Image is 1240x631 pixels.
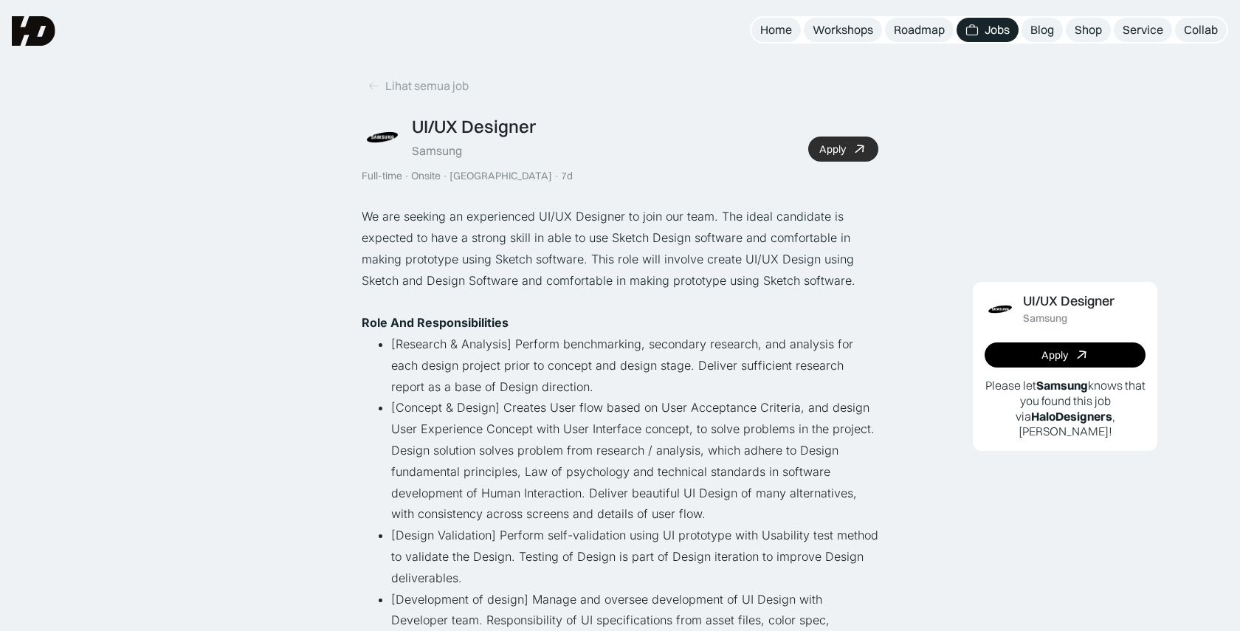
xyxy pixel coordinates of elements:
[985,294,1016,325] img: Job Image
[885,18,954,42] a: Roadmap
[813,22,873,38] div: Workshops
[985,22,1010,38] div: Jobs
[1023,312,1067,325] div: Samsung
[1184,22,1218,38] div: Collab
[1022,18,1063,42] a: Blog
[362,291,878,312] p: ‍
[362,315,509,330] strong: Role And Responsibilities
[362,117,403,158] img: Job Image
[985,378,1146,439] p: Please let knows that you found this job via , [PERSON_NAME]!
[1031,409,1112,424] b: HaloDesigners
[411,170,441,182] div: Onsite
[751,18,801,42] a: Home
[561,170,573,182] div: 7d
[760,22,792,38] div: Home
[819,143,846,156] div: Apply
[442,170,448,182] div: ·
[1123,22,1163,38] div: Service
[1023,294,1115,309] div: UI/UX Designer
[362,74,475,98] a: Lihat semua job
[1041,349,1068,362] div: Apply
[1114,18,1172,42] a: Service
[391,397,878,525] li: [Concept & Design] Creates User flow based on User Acceptance Criteria, and design User Experienc...
[362,312,878,334] p: ‍
[804,18,882,42] a: Workshops
[449,170,552,182] div: [GEOGRAPHIC_DATA]
[385,78,469,94] div: Lihat semua job
[362,206,878,291] p: We are seeking an experienced UI/UX Designer to join our team. The ideal candidate is expected to...
[391,525,878,588] li: [Design Validation] Perform self-validation using UI prototype with Usability test method to vali...
[894,22,945,38] div: Roadmap
[412,116,536,137] div: UI/UX Designer
[404,170,410,182] div: ·
[412,143,462,159] div: Samsung
[1030,22,1054,38] div: Blog
[391,334,878,397] li: [Research & Analysis] Perform benchmarking, secondary research, and analysis for each design proj...
[1075,22,1102,38] div: Shop
[362,170,402,182] div: Full-time
[1036,378,1088,393] b: Samsung
[1066,18,1111,42] a: Shop
[957,18,1019,42] a: Jobs
[808,137,878,162] a: Apply
[985,342,1146,368] a: Apply
[554,170,559,182] div: ·
[1175,18,1227,42] a: Collab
